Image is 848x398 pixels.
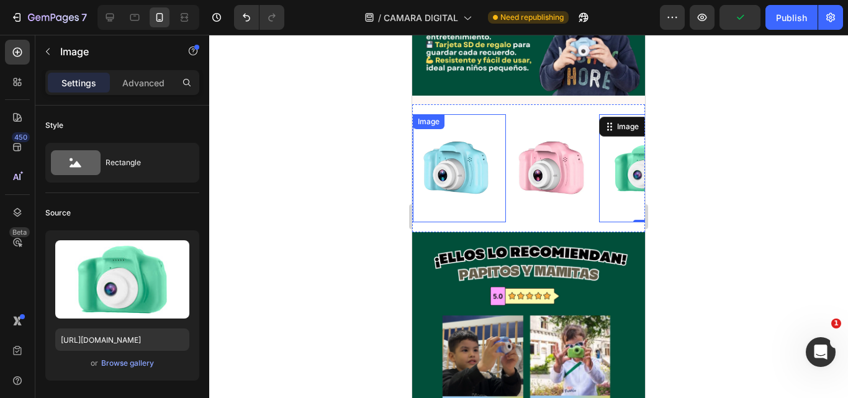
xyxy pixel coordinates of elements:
div: Style [45,120,63,131]
div: Undo/Redo [234,5,284,30]
p: Advanced [122,76,165,89]
input: https://example.com/image.jpg [55,328,189,351]
div: Publish [776,11,807,24]
button: Publish [765,5,818,30]
div: Browse gallery [101,358,154,369]
span: 1 [831,319,841,328]
iframe: Intercom live chat [806,337,836,367]
div: Rectangle [106,148,181,177]
div: Source [45,207,71,219]
div: Image [202,86,229,97]
span: CAMARA DIGITAL [384,11,458,24]
img: preview-image [55,240,189,319]
button: Browse gallery [101,357,155,369]
p: 7 [81,10,87,25]
span: / [378,11,381,24]
iframe: Design area [412,35,645,398]
img: [object Object] [187,87,280,180]
p: Image [60,44,166,59]
div: Beta [9,227,30,237]
p: Settings [61,76,96,89]
div: 450 [12,132,30,142]
span: or [91,356,98,371]
span: Need republishing [500,12,564,23]
button: 7 [5,5,92,30]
